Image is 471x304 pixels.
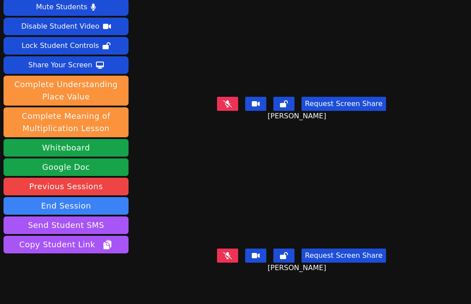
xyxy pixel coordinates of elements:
span: [PERSON_NAME] [268,111,328,121]
div: Share Your Screen [28,58,92,72]
button: Send Student SMS [4,216,129,234]
button: Share Your Screen [4,56,129,74]
a: Previous Sessions [4,178,129,195]
a: Google Doc [4,158,129,176]
button: Request Screen Share [302,97,386,111]
button: Lock Student Controls [4,37,129,55]
button: End Session [4,197,129,215]
span: Copy Student Link [19,238,113,251]
button: Disable Student Video [4,18,129,35]
button: Request Screen Share [302,249,386,263]
div: Lock Student Controls [22,39,99,53]
span: [PERSON_NAME] [268,263,328,273]
button: Complete Understanding Place Value [4,76,129,106]
div: Disable Student Video [21,19,99,33]
button: Whiteboard [4,139,129,157]
button: Complete Meaning of Multiplication Lesson [4,107,129,137]
button: Copy Student Link [4,236,129,253]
